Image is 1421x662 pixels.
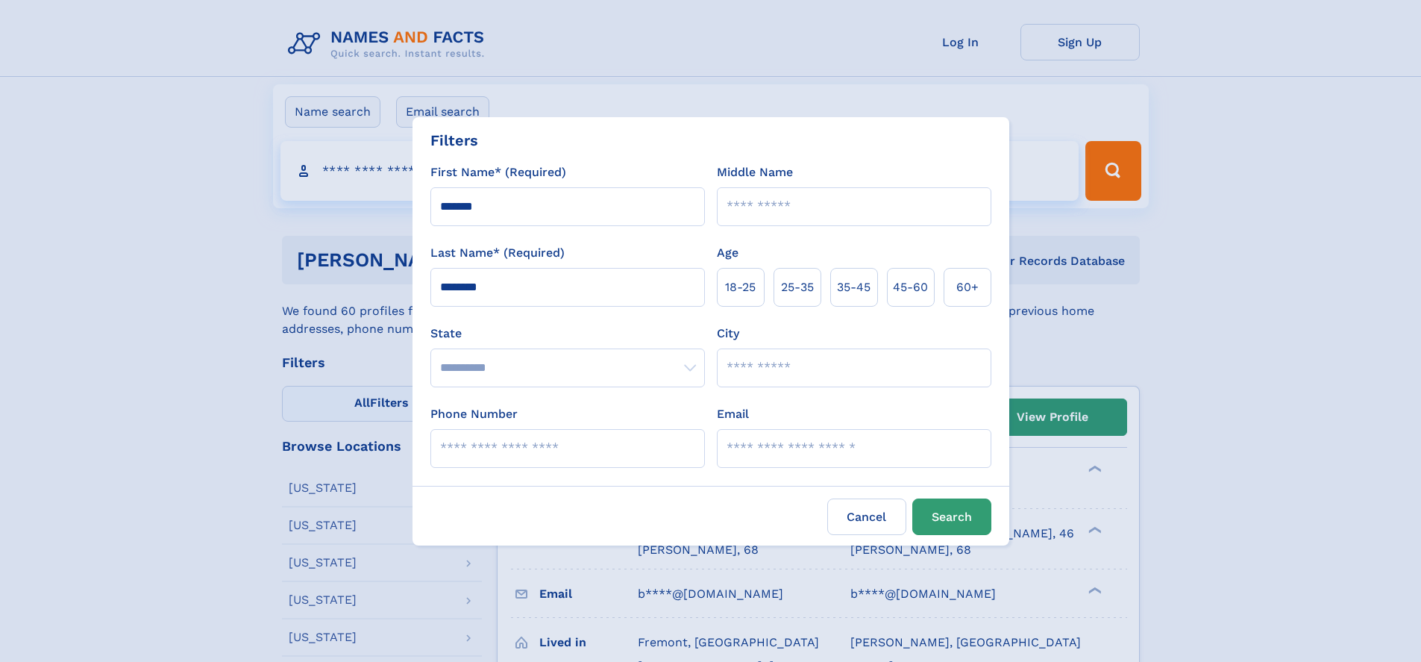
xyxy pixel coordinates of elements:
[717,405,749,423] label: Email
[430,244,565,262] label: Last Name* (Required)
[956,278,979,296] span: 60+
[430,405,518,423] label: Phone Number
[893,278,928,296] span: 45‑60
[827,499,906,535] label: Cancel
[430,325,705,343] label: State
[717,163,793,181] label: Middle Name
[717,325,739,343] label: City
[430,129,478,152] div: Filters
[781,278,814,296] span: 25‑35
[912,499,991,535] button: Search
[430,163,566,181] label: First Name* (Required)
[717,244,738,262] label: Age
[725,278,756,296] span: 18‑25
[837,278,871,296] span: 35‑45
